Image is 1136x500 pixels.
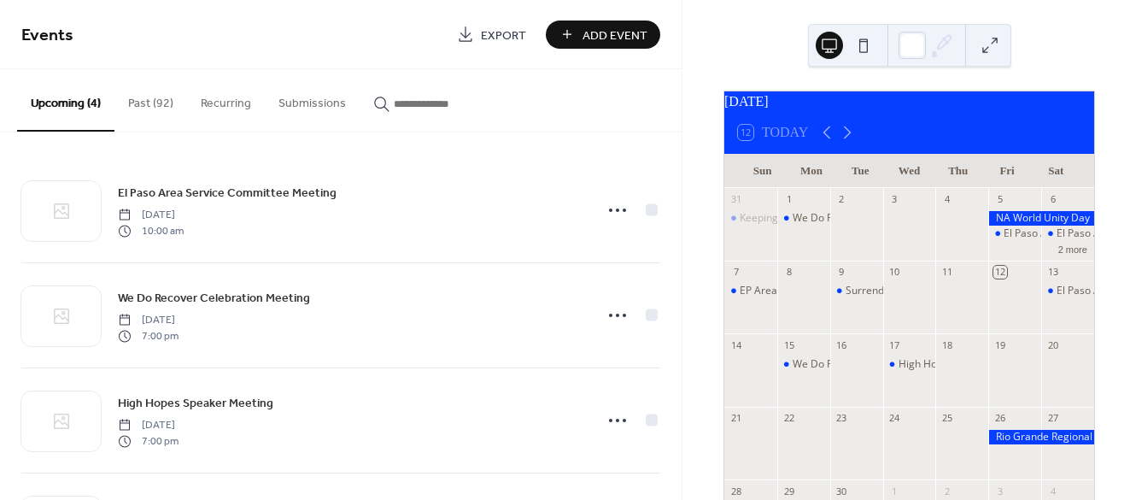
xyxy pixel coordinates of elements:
div: 19 [993,338,1006,351]
div: 25 [940,412,953,425]
button: 2 more [1051,241,1094,256]
div: Keeping It Simple Group Meeting and a Meal [724,211,777,226]
div: 17 [888,338,901,351]
div: 27 [1046,412,1059,425]
span: El Paso Area Service Committee Meeting [118,185,337,203]
div: 13 [1046,266,1059,279]
div: 7 [729,266,742,279]
div: Surrender to Win Celebration Meeting [846,284,1027,298]
div: 11 [940,266,953,279]
div: 29 [782,485,795,497]
span: We Do Recover Celebration Meeting [118,290,310,308]
div: 26 [993,412,1006,425]
div: EP Area Technology Subcommittee Meeting [724,284,777,298]
div: We Do Recover Celebration Meeting [777,357,830,372]
div: High Hopes Speaker Meeting [899,357,1038,372]
div: 22 [782,412,795,425]
span: [DATE] [118,418,179,433]
div: 9 [835,266,848,279]
div: EP Area Technology Subcommittee Meeting [740,284,948,298]
div: 4 [1046,485,1059,497]
span: 7:00 pm [118,433,179,449]
div: 12 [993,266,1006,279]
div: Sun [738,154,787,188]
div: Sat [1032,154,1080,188]
div: 8 [782,266,795,279]
div: 6 [1046,193,1059,206]
div: 23 [835,412,848,425]
div: 28 [729,485,742,497]
div: Surrender to Win Celebration Meeting [830,284,883,298]
div: El Paso Area P&P Subcommittee meeting [988,226,1041,241]
div: 31 [729,193,742,206]
div: We Do Recover Celebration Meeting [793,357,965,372]
div: 1 [782,193,795,206]
div: High Hopes Speaker Meeting [883,357,936,372]
div: Fri [982,154,1031,188]
div: 5 [993,193,1006,206]
span: Add Event [583,26,647,44]
div: 15 [782,338,795,351]
a: We Do Recover Celebration Meeting [118,288,310,308]
div: 30 [835,485,848,497]
div: 16 [835,338,848,351]
a: El Paso Area Service Committee Meeting [118,183,337,203]
div: 2 [835,193,848,206]
div: 10 [888,266,901,279]
button: Past (92) [114,69,187,130]
div: Wed [885,154,934,188]
div: Rio Grande Regional Convention XXXV [988,430,1094,444]
div: 21 [729,412,742,425]
div: 20 [1046,338,1059,351]
div: Keeping It Simple Group Meeting and a Meal [740,211,952,226]
button: Upcoming (4) [17,69,114,132]
div: We Do Recover Annual Cookout & Celebration [777,211,830,226]
span: High Hopes Speaker Meeting [118,395,273,413]
div: 2 [940,485,953,497]
div: 3 [888,193,901,206]
span: [DATE] [118,208,184,223]
div: We Do Recover Annual Cookout & Celebration [793,211,1011,226]
span: Events [21,19,73,52]
a: High Hopes Speaker Meeting [118,393,273,413]
div: 1 [888,485,901,497]
span: Export [481,26,526,44]
div: 24 [888,412,901,425]
div: 18 [940,338,953,351]
div: 4 [940,193,953,206]
div: Mon [787,154,835,188]
button: Recurring [187,69,265,130]
div: El Paso Area Service Committee Meeting [1041,284,1094,298]
div: Thu [934,154,982,188]
div: NA World Unity Day [988,211,1094,226]
span: 10:00 am [118,223,184,238]
button: Add Event [546,21,660,49]
span: [DATE] [118,313,179,328]
div: 14 [729,338,742,351]
div: Tue [836,154,885,188]
div: 3 [993,485,1006,497]
div: [DATE] [724,91,1094,112]
span: 7:00 pm [118,328,179,344]
div: El Paso Area H&I Meeting [1041,226,1094,241]
button: Submissions [265,69,360,130]
a: Export [444,21,539,49]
